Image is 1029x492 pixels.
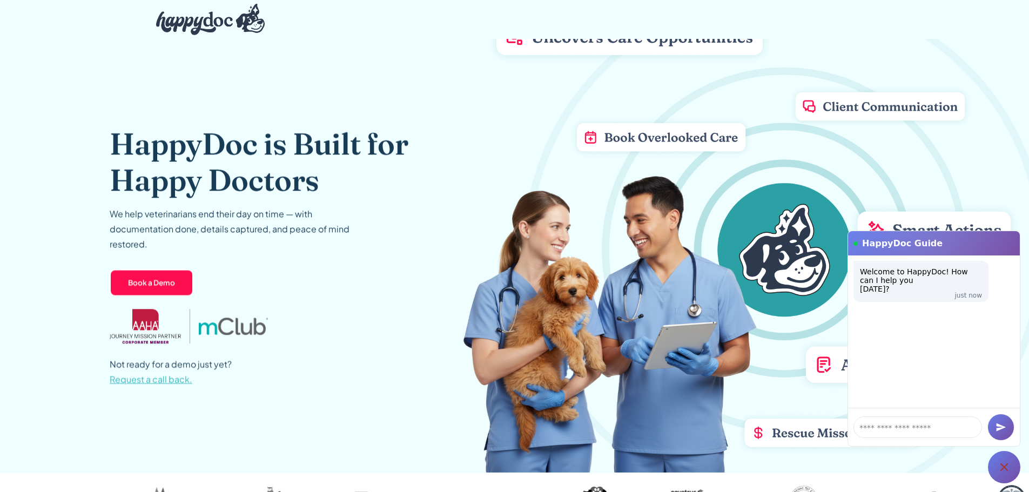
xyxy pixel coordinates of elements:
[110,207,369,252] p: We help veterinarians end their day on time — with documentation done, details captured, and peac...
[110,125,474,198] h1: HappyDoc is Built for Happy Doctors
[110,374,192,385] span: Request a call back.
[156,4,265,35] img: HappyDoc Logo: A happy dog with his ear up, listening.
[110,309,181,344] img: AAHA Advantage logo
[198,318,267,335] img: mclub logo
[147,1,265,38] a: home
[110,269,193,296] a: Book a Demo
[110,357,232,387] p: Not ready for a demo just yet?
